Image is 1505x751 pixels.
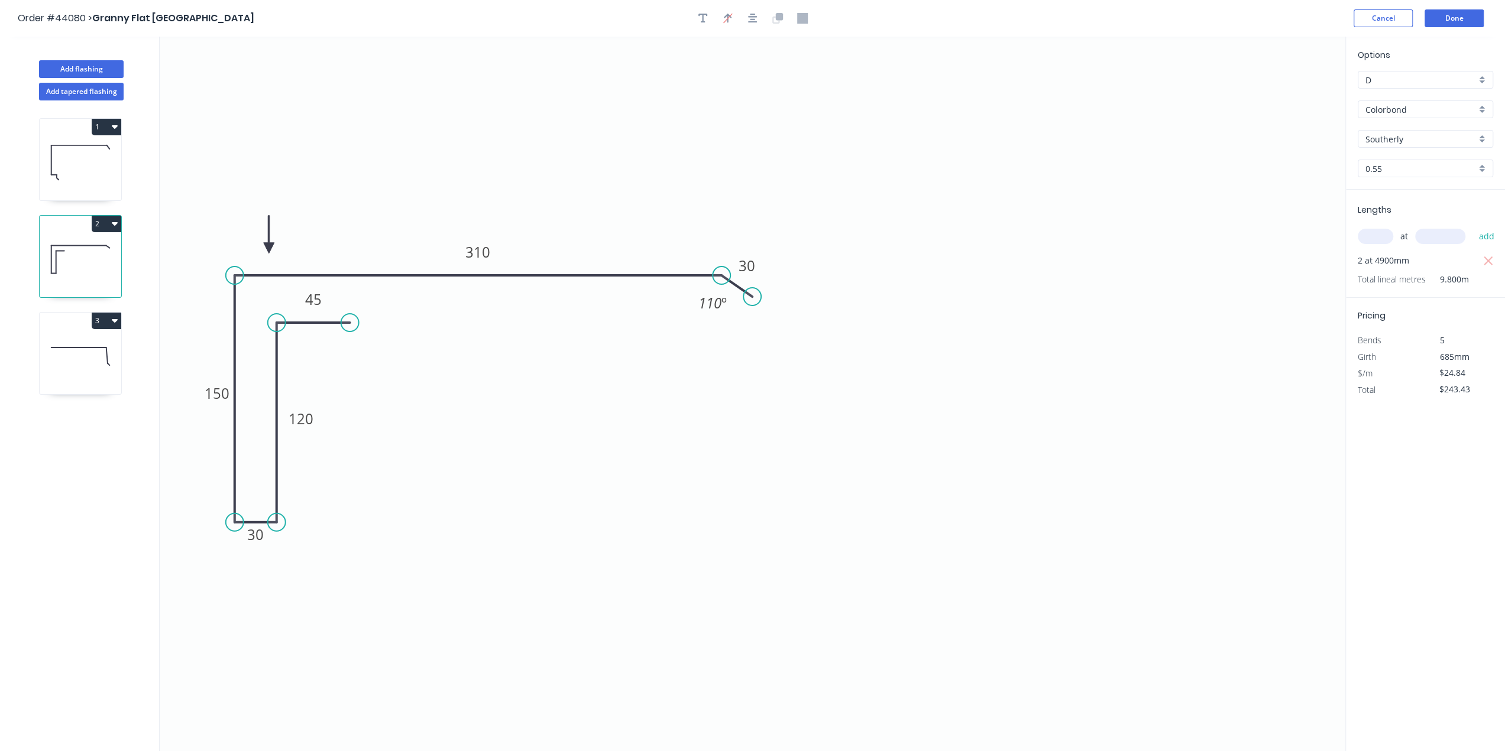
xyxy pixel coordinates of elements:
input: Thickness [1365,162,1476,175]
button: Done [1425,9,1484,27]
span: at [1400,228,1408,245]
tspan: 45 [305,290,322,309]
span: 9.800m [1426,271,1469,288]
span: 5 [1440,334,1445,346]
tspan: 110 [698,293,721,313]
tspan: 310 [465,242,490,262]
span: Options [1358,49,1390,61]
tspan: 30 [247,525,264,544]
tspan: 120 [289,408,313,428]
tspan: 30 [739,256,755,275]
button: Cancel [1354,9,1413,27]
input: Price level [1365,74,1476,86]
span: Granny Flat [GEOGRAPHIC_DATA] [92,11,254,25]
span: Bends [1358,334,1381,346]
input: Material [1365,103,1476,116]
span: $/m [1358,368,1373,379]
span: Order #44080 > [18,11,92,25]
input: Colour [1365,133,1476,145]
span: Lengths [1358,204,1391,216]
span: 2 at 4900mm [1358,252,1409,269]
button: 1 [92,119,121,135]
button: 3 [92,313,121,329]
span: Pricing [1358,310,1386,321]
tspan: º [721,293,727,313]
button: add [1472,226,1500,246]
span: Girth [1358,351,1376,362]
span: Total [1358,384,1375,395]
button: 2 [92,216,121,232]
button: Add flashing [39,60,124,78]
span: 685mm [1440,351,1470,362]
button: Add tapered flashing [39,83,124,100]
span: Total lineal metres [1358,271,1426,288]
tspan: 150 [205,383,229,403]
svg: 0 [160,37,1345,751]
